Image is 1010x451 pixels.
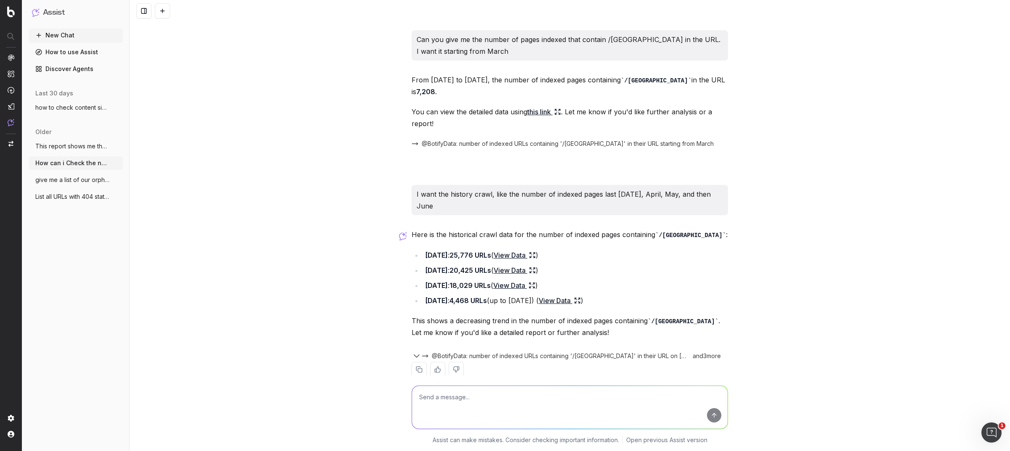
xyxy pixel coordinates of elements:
strong: 20,425 URLs [449,266,491,274]
code: /[GEOGRAPHIC_DATA] [621,77,691,84]
strong: 7,208 [416,87,435,96]
span: give me a list of our orphaned links [35,176,109,184]
p: Can you give me the number of pages indexed that contain /[GEOGRAPHIC_DATA] in the URL. I want it... [417,34,723,57]
p: You can view the detailed data using . Let me know if you'd like further analysis or a report! [412,106,728,129]
span: older [35,128,51,136]
a: View Data [539,295,581,306]
button: How can i Check the number of pages inde [29,156,123,170]
button: how to check content similarity percenta [29,101,123,114]
span: @BotifyData: number of indexed URLs containing '/[GEOGRAPHIC_DATA]' in their URL on [DATE] [432,352,689,360]
button: This report shows me the urls with dupli [29,140,123,153]
a: How to use Assist [29,45,123,59]
span: How can i Check the number of pages inde [35,159,109,167]
p: I want the history crawl, like the number of indexed pages last [DATE], April, May, and then June [417,188,723,212]
img: Assist [32,8,40,16]
button: List all URLs with 404 status code from [29,190,123,203]
button: @BotifyData: number of indexed URLs containing '/[GEOGRAPHIC_DATA]' in their URL starting from March [412,140,714,148]
img: Switch project [8,141,13,147]
li: : ( ) [423,249,728,261]
p: This shows a decreasing trend in the number of indexed pages containing . Let me know if you'd li... [412,315,728,339]
button: Assist [32,7,120,18]
p: From [DATE] to [DATE], the number of indexed pages containing in the URL is . [412,74,728,98]
span: This report shows me the urls with dupli [35,142,109,150]
a: this link [527,106,561,118]
strong: 4,468 URLs [449,296,487,305]
div: and 3 more [689,352,728,360]
button: give me a list of our orphaned links [29,173,123,187]
a: Open previous Assist version [626,436,707,444]
img: Intelligence [8,70,14,77]
img: Activation [8,87,14,94]
strong: [DATE] [425,251,448,259]
img: My account [8,431,14,438]
a: View Data [494,249,536,261]
strong: [DATE] [425,281,448,290]
strong: 18,029 URLs [449,281,491,290]
img: Botify assist logo [399,232,407,240]
p: Assist can make mistakes. Consider checking important information. [433,436,619,444]
button: New Chat [29,29,123,42]
span: last 30 days [35,89,73,98]
strong: [DATE] [425,296,448,305]
code: /[GEOGRAPHIC_DATA] [655,232,726,239]
a: View Data [493,280,535,291]
a: Discover Agents [29,62,123,76]
code: /[GEOGRAPHIC_DATA] [648,318,718,325]
span: how to check content similarity percenta [35,103,109,112]
h1: Assist [43,7,65,18]
iframe: Intercom live chat [981,422,1002,443]
strong: 25,776 URLs [449,251,491,259]
li: : ( ) [423,264,728,276]
li: : (up to [DATE]) ( ) [423,295,728,306]
a: View Data [494,264,536,276]
li: : ( ) [423,280,728,291]
img: Botify logo [7,6,15,17]
strong: [DATE] [425,266,448,274]
span: List all URLs with 404 status code from [35,193,109,201]
span: @BotifyData: number of indexed URLs containing '/[GEOGRAPHIC_DATA]' in their URL starting from March [422,140,714,148]
p: Here is the historical crawl data for the number of indexed pages containing : [412,229,728,241]
img: Setting [8,415,14,422]
img: Studio [8,103,14,110]
span: 1 [999,422,1005,429]
img: Assist [8,119,14,126]
img: Analytics [8,54,14,61]
button: @BotifyData: number of indexed URLs containing '/[GEOGRAPHIC_DATA]' in their URL on [DATE] [422,352,689,360]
